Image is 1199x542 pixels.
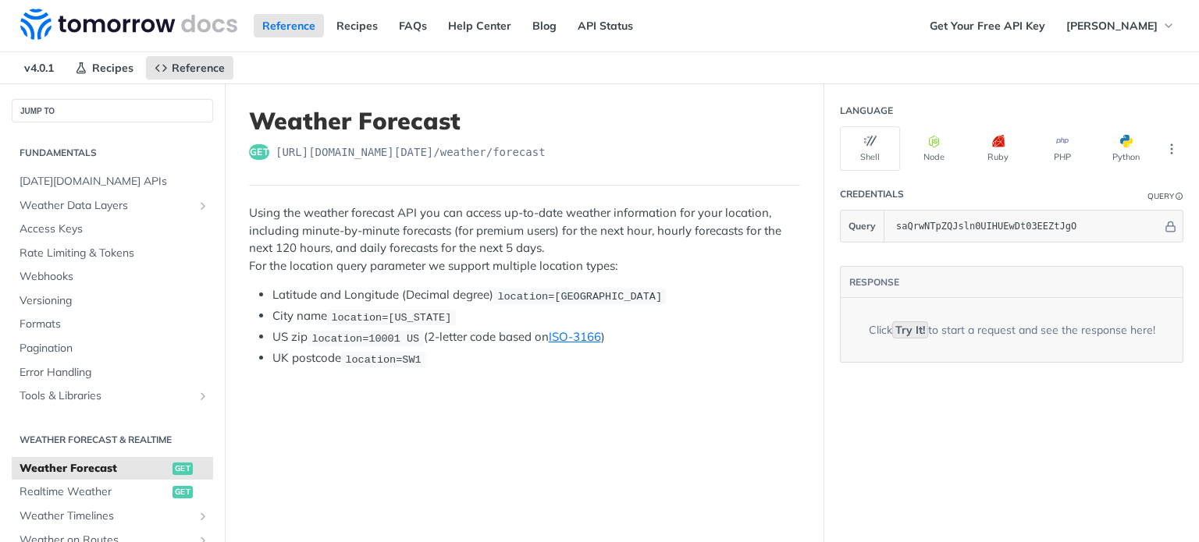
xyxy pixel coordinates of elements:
[968,126,1028,171] button: Ruby
[20,293,209,309] span: Versioning
[254,14,324,37] a: Reference
[20,317,209,332] span: Formats
[20,246,209,261] span: Rate Limiting & Tokens
[569,14,642,37] a: API Status
[549,329,601,344] a: ISO-3166
[840,187,904,201] div: Credentials
[1066,19,1158,33] span: [PERSON_NAME]
[1058,14,1183,37] button: [PERSON_NAME]
[849,219,876,233] span: Query
[12,265,213,289] a: Webhooks
[341,352,425,367] code: location=SW1
[869,322,1155,338] div: Click to start a request and see the response here!
[20,388,193,404] span: Tools & Libraries
[12,457,213,480] a: Weather Forecastget
[12,146,213,160] h2: Fundamentals
[12,433,213,447] h2: Weather Forecast & realtime
[1160,137,1183,161] button: More Languages
[12,242,213,265] a: Rate Limiting & Tokens
[197,390,209,402] button: Show subpages for Tools & Libraries
[172,61,225,75] span: Reference
[12,99,213,122] button: JUMP TO
[20,221,209,237] span: Access Keys
[1147,190,1183,202] div: QueryInformation
[197,200,209,212] button: Show subpages for Weather Data Layers
[12,313,213,336] a: Formats
[12,480,213,504] a: Realtime Weatherget
[249,107,800,135] h1: Weather Forecast
[12,194,213,218] a: Weather Data LayersShow subpages for Weather Data Layers
[308,331,424,346] code: location=10001 US
[12,384,213,408] a: Tools & LibrariesShow subpages for Tools & Libraries
[20,341,209,356] span: Pagination
[20,269,209,285] span: Webhooks
[249,144,269,160] span: get
[328,14,386,37] a: Recipes
[888,211,1162,242] input: apikey
[1096,126,1156,171] button: Python
[1162,218,1179,234] button: Hide
[20,365,209,381] span: Error Handling
[12,361,213,384] a: Error Handling
[66,56,142,80] a: Recipes
[20,484,169,500] span: Realtime Weather
[12,337,213,360] a: Pagination
[524,14,565,37] a: Blog
[173,486,193,498] span: get
[276,144,546,160] span: https://api.tomorrow.io/v4/weather/forecast
[20,9,237,40] img: Tomorrow.io Weather API Docs
[840,126,900,171] button: Shell
[892,321,928,338] code: Try It!
[197,510,209,523] button: Show subpages for Weather Timelines
[249,204,800,275] p: Using the weather forecast API you can access up-to-date weather information for your location, i...
[390,14,436,37] a: FAQs
[1176,193,1183,200] i: Information
[904,126,964,171] button: Node
[12,505,213,528] a: Weather TimelinesShow subpages for Weather Timelines
[849,275,900,290] button: RESPONSE
[493,289,666,304] code: location=[GEOGRAPHIC_DATA]
[92,61,133,75] span: Recipes
[173,462,193,475] span: get
[272,307,800,325] li: City name
[20,461,169,476] span: Weather Forecast
[439,14,520,37] a: Help Center
[12,218,213,241] a: Access Keys
[272,328,800,346] li: US zip (2-letter code based on )
[841,211,884,242] button: Query
[840,104,893,118] div: Language
[146,56,233,80] a: Reference
[1165,142,1179,156] svg: More ellipsis
[327,310,456,325] code: location=[US_STATE]
[12,289,213,313] a: Versioning
[20,174,209,190] span: [DATE][DOMAIN_NAME] APIs
[20,198,193,214] span: Weather Data Layers
[20,508,193,524] span: Weather Timelines
[1032,126,1092,171] button: PHP
[16,56,62,80] span: v4.0.1
[12,170,213,193] a: [DATE][DOMAIN_NAME] APIs
[272,349,800,367] li: UK postcode
[921,14,1054,37] a: Get Your Free API Key
[272,286,800,304] li: Latitude and Longitude (Decimal degree)
[1147,190,1174,202] div: Query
